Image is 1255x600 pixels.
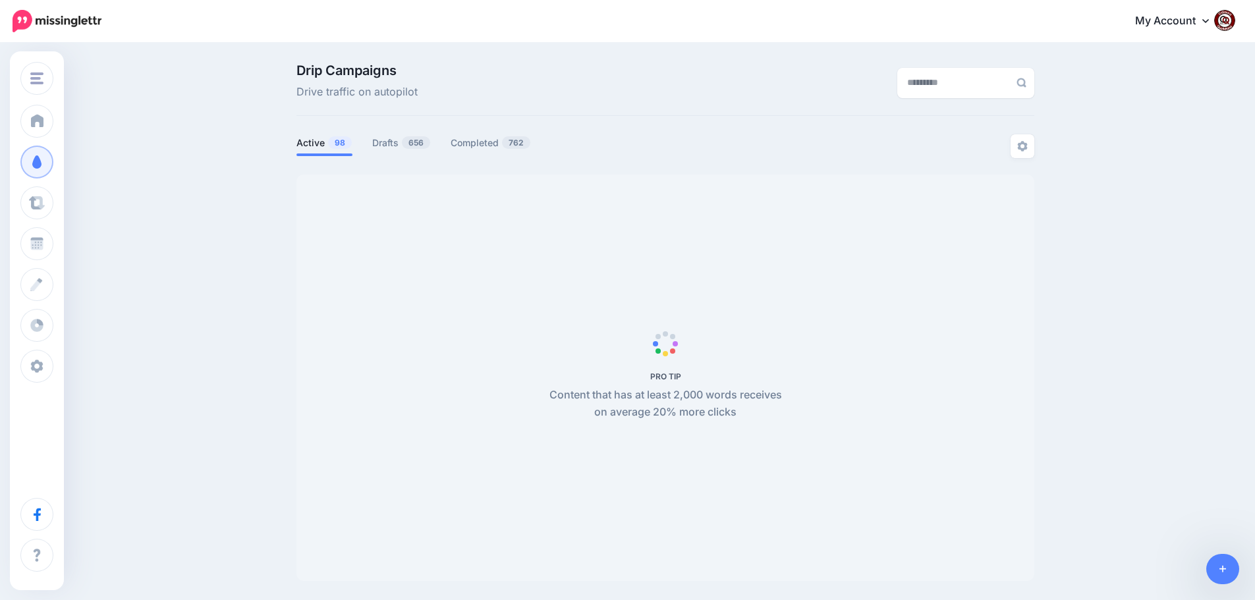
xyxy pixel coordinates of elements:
[296,64,418,77] span: Drip Campaigns
[30,72,43,84] img: menu.png
[402,136,430,149] span: 656
[1017,141,1028,151] img: settings-grey.png
[542,387,789,421] p: Content that has at least 2,000 words receives on average 20% more clicks
[1017,78,1026,88] img: search-grey-6.png
[502,136,530,149] span: 762
[296,135,352,151] a: Active98
[451,135,531,151] a: Completed762
[1122,5,1235,38] a: My Account
[542,371,789,381] h5: PRO TIP
[296,84,418,101] span: Drive traffic on autopilot
[328,136,352,149] span: 98
[13,10,101,32] img: Missinglettr
[372,135,431,151] a: Drafts656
